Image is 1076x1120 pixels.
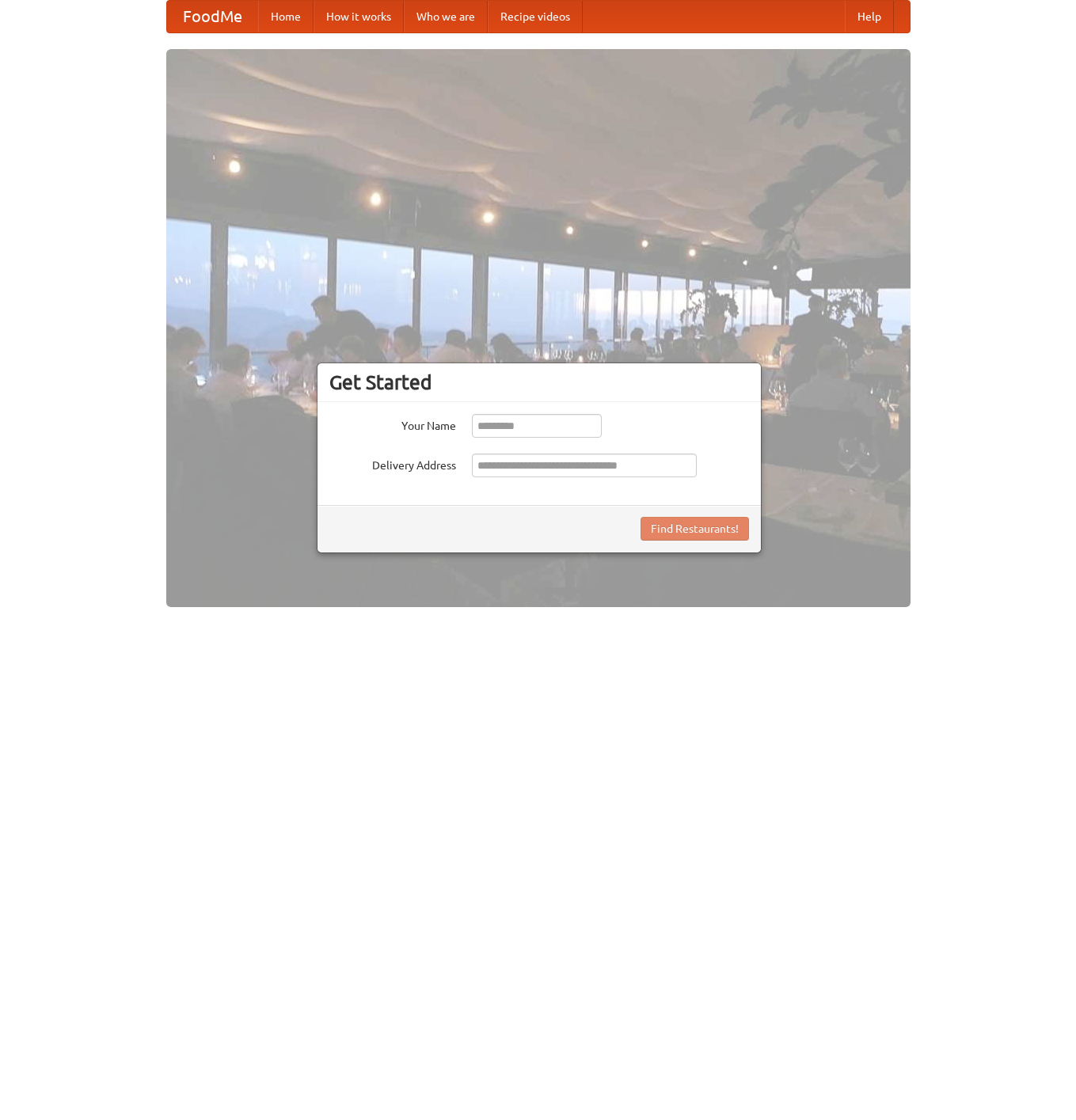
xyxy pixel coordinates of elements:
[329,370,749,394] h3: Get Started
[488,1,583,32] a: Recipe videos
[404,1,488,32] a: Who we are
[329,414,456,434] label: Your Name
[845,1,894,32] a: Help
[641,517,749,541] button: Find Restaurants!
[314,1,404,32] a: How it works
[167,1,258,32] a: FoodMe
[258,1,314,32] a: Home
[329,454,456,473] label: Delivery Address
